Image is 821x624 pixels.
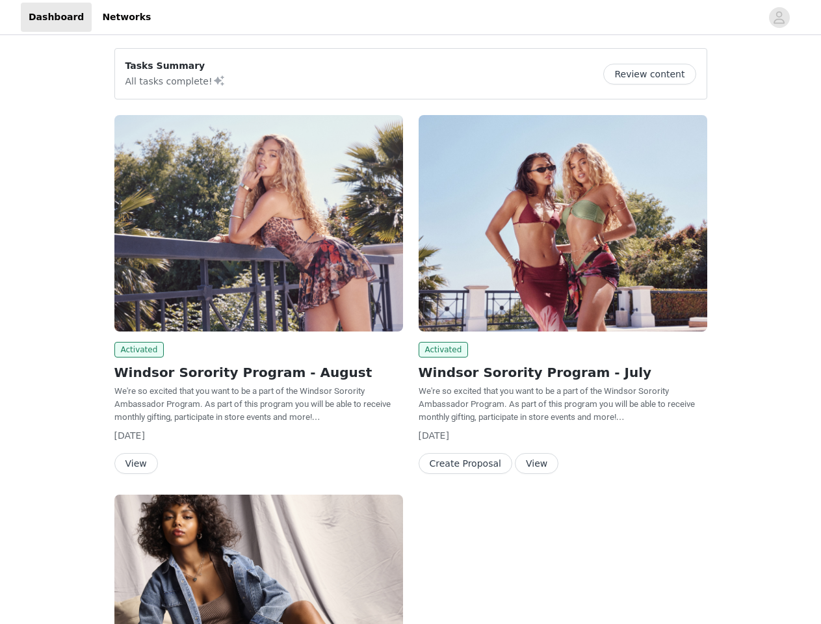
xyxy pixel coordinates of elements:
a: View [515,459,558,469]
a: Dashboard [21,3,92,32]
a: Networks [94,3,159,32]
h2: Windsor Sorority Program - July [419,363,707,382]
span: We're so excited that you want to be a part of the Windsor Sorority Ambassador Program. As part o... [419,386,695,422]
span: Activated [114,342,164,357]
button: View [114,453,158,474]
span: [DATE] [419,430,449,441]
img: Windsor [114,115,403,331]
a: View [114,459,158,469]
button: View [515,453,558,474]
span: Activated [419,342,469,357]
p: Tasks Summary [125,59,226,73]
img: Windsor [419,115,707,331]
span: We're so excited that you want to be a part of the Windsor Sorority Ambassador Program. As part o... [114,386,391,422]
button: Create Proposal [419,453,512,474]
h2: Windsor Sorority Program - August [114,363,403,382]
p: All tasks complete! [125,73,226,88]
span: [DATE] [114,430,145,441]
button: Review content [603,64,696,84]
div: avatar [773,7,785,28]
